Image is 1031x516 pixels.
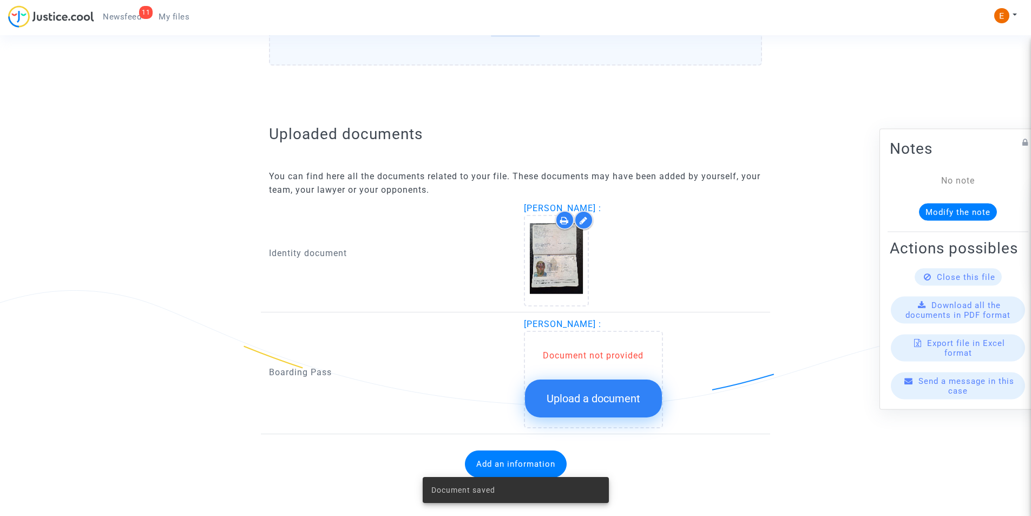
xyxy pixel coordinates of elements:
[139,6,153,19] div: 11
[150,9,198,25] a: My files
[890,238,1026,257] h2: Actions possibles
[269,125,762,143] h2: Uploaded documents
[431,485,495,495] span: Document saved
[927,338,1005,357] span: Export file in Excel format
[524,203,601,213] span: [PERSON_NAME] :
[905,300,1010,319] span: Download all the documents in PDF format
[269,246,508,260] p: Identity document
[159,12,189,22] span: My files
[919,203,997,220] button: Modify the note
[994,8,1009,23] img: ACg8ocIeiFvHKe4dA5oeRFd_CiCnuxWUEc1A2wYhRJE3TTWt=s96-c
[269,365,508,379] p: Boarding Pass
[918,376,1014,395] span: Send a message in this case
[890,139,1026,158] h2: Notes
[547,392,640,405] span: Upload a document
[906,174,1010,187] div: No note
[465,450,567,478] button: Add an information
[525,349,662,362] div: Document not provided
[94,9,150,25] a: 11Newsfeed
[103,12,141,22] span: Newsfeed
[269,171,760,195] span: You can find here all the documents related to your file. These documents may have been added by ...
[937,272,995,282] span: Close this file
[525,380,662,417] button: Upload a document
[8,5,94,28] img: jc-logo.svg
[524,319,601,329] span: [PERSON_NAME] :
